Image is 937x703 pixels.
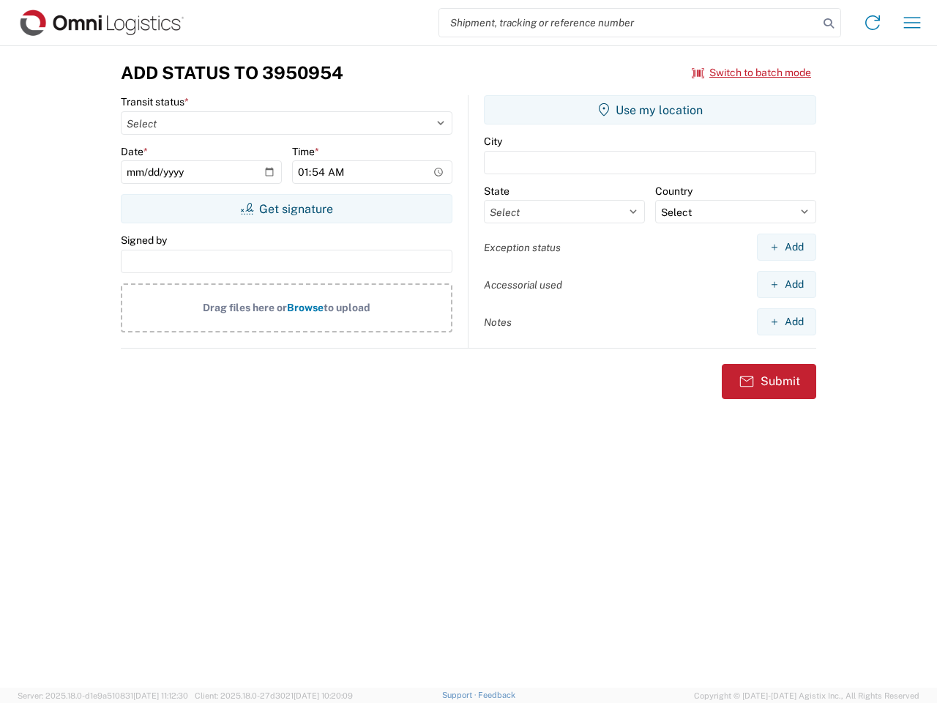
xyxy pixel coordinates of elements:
[757,308,816,335] button: Add
[294,691,353,700] span: [DATE] 10:20:09
[722,364,816,399] button: Submit
[655,185,693,198] label: Country
[18,691,188,700] span: Server: 2025.18.0-d1e9a510831
[121,194,452,223] button: Get signature
[292,145,319,158] label: Time
[439,9,818,37] input: Shipment, tracking or reference number
[121,62,343,83] h3: Add Status to 3950954
[484,316,512,329] label: Notes
[121,95,189,108] label: Transit status
[195,691,353,700] span: Client: 2025.18.0-27d3021
[484,278,562,291] label: Accessorial used
[121,234,167,247] label: Signed by
[287,302,324,313] span: Browse
[203,302,287,313] span: Drag files here or
[484,241,561,254] label: Exception status
[324,302,370,313] span: to upload
[484,185,509,198] label: State
[133,691,188,700] span: [DATE] 11:12:30
[478,691,515,699] a: Feedback
[694,689,919,702] span: Copyright © [DATE]-[DATE] Agistix Inc., All Rights Reserved
[757,234,816,261] button: Add
[484,135,502,148] label: City
[692,61,811,85] button: Switch to batch mode
[121,145,148,158] label: Date
[484,95,816,124] button: Use my location
[757,271,816,298] button: Add
[442,691,479,699] a: Support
